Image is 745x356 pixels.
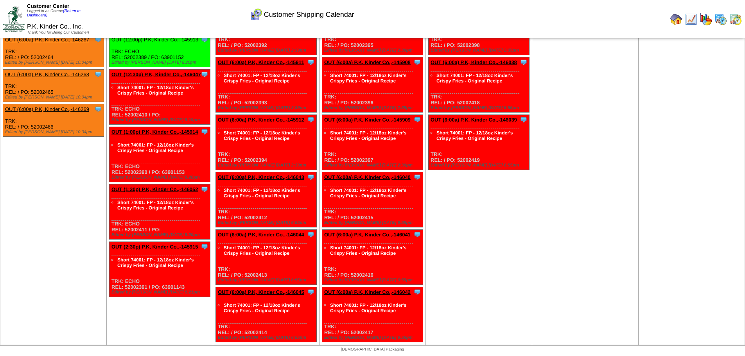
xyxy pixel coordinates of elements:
[201,70,208,78] img: Tooltip
[94,70,102,78] img: Tooltip
[413,288,421,296] img: Tooltip
[250,8,262,21] img: calendarcustomer.gif
[324,289,411,295] a: OUT (6:00a) P.K, Kinder Co.,-146042
[413,116,421,123] img: Tooltip
[224,130,300,141] a: Short 74001: FP - 12/18oz Kinder's Crispy Fries - Original Recipe
[307,231,315,238] img: Tooltip
[324,59,411,65] a: OUT (6:00a) P.K, Kinder Co.,-145908
[111,129,198,135] a: OUT (1:00p) P.K, Kinder Co.,-145914
[322,287,423,342] div: TRK: REL: / PO: 52002417
[431,59,517,65] a: OUT (6:00a) P.K, Kinder Co.,-146038
[5,95,104,100] div: Edited by [PERSON_NAME] [DATE] 10:04pm
[330,245,406,256] a: Short 74001: FP - 12/18oz Kinder's Crispy Fries - Original Recipe
[218,232,304,238] a: OUT (6:00a) P.K, Kinder Co.,-146044
[111,290,210,295] div: Edited by [PERSON_NAME] [DATE] 9:21pm
[520,116,528,123] img: Tooltip
[201,243,208,250] img: Tooltip
[5,60,104,65] div: Edited by [PERSON_NAME] [DATE] 10:04pm
[413,231,421,238] img: Tooltip
[322,230,423,285] div: TRK: REL: / PO: 52002416
[218,335,316,340] div: Edited by [PERSON_NAME] [DATE] 6:55pm
[330,73,406,84] a: Short 74001: FP - 12/18oz Kinder's Crispy Fries - Original Recipe
[670,13,682,25] img: home.gif
[111,72,201,77] a: OUT (12:30p) P.K, Kinder Co.,-146047
[201,128,208,136] img: Tooltip
[3,104,104,137] div: TRK: REL: / PO: 52002466
[27,9,81,18] a: (Return to Dashboard)
[330,302,406,313] a: Short 74001: FP - 12/18oz Kinder's Crispy Fries - Original Recipe
[218,106,316,110] div: Edited by [PERSON_NAME] [DATE] 2:39pm
[111,233,210,237] div: Edited by [PERSON_NAME] [DATE] 9:20pm
[436,73,513,84] a: Short 74001: FP - 12/18oz Kinder's Crispy Fries - Original Recipe
[224,188,300,199] a: Short 74001: FP - 12/18oz Kinder's Crispy Fries - Original Recipe
[218,163,316,168] div: Edited by [PERSON_NAME] [DATE] 2:39pm
[27,30,89,35] span: Thank You for Being Our Customer!
[322,172,423,227] div: TRK: REL: / PO: 52002415
[117,200,194,211] a: Short 74001: FP - 12/18oz Kinder's Crispy Fries - Original Recipe
[322,115,423,170] div: TRK: REL: / PO: 52002397
[216,115,317,170] div: TRK: REL: / PO: 52002394
[111,118,210,122] div: Edited by [PERSON_NAME] [DATE] 9:19pm
[264,11,354,19] span: Customer Shipping Calendar
[111,186,198,192] a: OUT (1:30p) P.K, Kinder Co.,-146052
[216,172,317,227] div: TRK: REL: / PO: 52002412
[324,232,411,238] a: OUT (6:00a) P.K, Kinder Co.,-146041
[110,242,210,297] div: TRK: ECHO REL: 52002391 / PO: 63901143
[324,117,411,123] a: OUT (6:00a) P.K, Kinder Co.,-145909
[729,13,742,25] img: calendarinout.gif
[322,57,423,113] div: TRK: REL: / PO: 52002396
[685,13,697,25] img: line_graph.gif
[307,116,315,123] img: Tooltip
[111,175,210,180] div: Edited by [PERSON_NAME] [DATE] 8:20pm
[224,302,300,313] a: Short 74001: FP - 12/18oz Kinder's Crispy Fries - Original Recipe
[27,3,69,9] span: Customer Center
[117,142,194,153] a: Short 74001: FP - 12/18oz Kinder's Crispy Fries - Original Recipe
[216,287,317,342] div: TRK: REL: / PO: 52002414
[117,257,194,268] a: Short 74001: FP - 12/18oz Kinder's Crispy Fries - Original Recipe
[218,174,304,180] a: OUT (6:00a) P.K, Kinder Co.,-146043
[431,117,517,123] a: OUT (6:00a) P.K, Kinder Co.,-146039
[330,130,406,141] a: Short 74001: FP - 12/18oz Kinder's Crispy Fries - Original Recipe
[94,105,102,113] img: Tooltip
[218,220,316,225] div: Edited by [PERSON_NAME] [DATE] 6:55pm
[218,48,316,53] div: Edited by [PERSON_NAME] [DATE] 2:39pm
[111,244,198,250] a: OUT (2:30p) P.K, Kinder Co.,-145915
[3,6,25,32] img: ZoRoCo_Logo(Green%26Foil)%20jpg.webp
[218,278,316,283] div: Edited by [PERSON_NAME] [DATE] 6:55pm
[324,335,423,340] div: Edited by [PERSON_NAME] [DATE] 6:55pm
[431,48,529,53] div: Edited by [PERSON_NAME] [DATE] 2:39pm
[216,57,317,113] div: TRK: REL: / PO: 52002393
[341,347,404,352] span: [DEMOGRAPHIC_DATA] Packaging
[3,35,104,67] div: TRK: REL: / PO: 52002464
[218,289,304,295] a: OUT (6:00a) P.K, Kinder Co.,-146045
[110,184,210,240] div: TRK: ECHO REL: 52002411 / PO:
[324,163,423,168] div: Edited by [PERSON_NAME] [DATE] 2:39pm
[117,85,194,96] a: Short 74001: FP - 12/18oz Kinder's Crispy Fries - Original Recipe
[700,13,712,25] img: graph.gif
[224,245,300,256] a: Short 74001: FP - 12/18oz Kinder's Crispy Fries - Original Recipe
[307,288,315,296] img: Tooltip
[307,58,315,66] img: Tooltip
[324,48,423,53] div: Edited by [PERSON_NAME] [DATE] 2:39pm
[111,60,210,65] div: Edited by [PERSON_NAME] [DATE] 8:20pm
[216,230,317,285] div: TRK: REL: / PO: 52002413
[324,278,423,283] div: Edited by [PERSON_NAME] [DATE] 6:55pm
[27,23,83,30] span: P.K, Kinder Co., Inc.
[110,70,210,125] div: TRK: ECHO REL: 52002410 / PO:
[5,72,89,77] a: OUT (6:00a) P.K, Kinder Co.,-146268
[431,163,529,168] div: Edited by [PERSON_NAME] [DATE] 6:55pm
[27,9,81,18] span: Logged in as Ccrane
[324,174,411,180] a: OUT (6:00a) P.K, Kinder Co.,-146040
[520,58,528,66] img: Tooltip
[324,220,423,225] div: Edited by [PERSON_NAME] [DATE] 6:55pm
[218,59,304,65] a: OUT (6:00a) P.K, Kinder Co.,-145911
[413,173,421,181] img: Tooltip
[5,106,89,112] a: OUT (6:00a) P.K, Kinder Co.,-146269
[436,130,513,141] a: Short 74001: FP - 12/18oz Kinder's Crispy Fries - Original Recipe
[3,70,104,102] div: TRK: REL: / PO: 52002465
[110,127,210,182] div: TRK: ECHO REL: 52002390 / PO: 63901153
[429,115,530,170] div: TRK: REL: / PO: 52002419
[324,106,423,110] div: Edited by [PERSON_NAME] [DATE] 2:39pm
[714,13,727,25] img: calendarprod.gif
[431,106,529,110] div: Edited by [PERSON_NAME] [DATE] 6:55pm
